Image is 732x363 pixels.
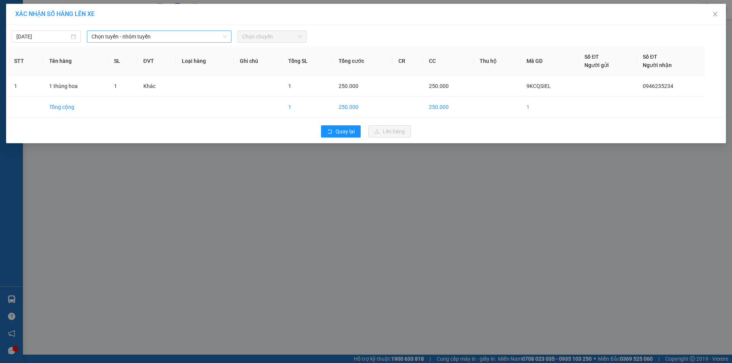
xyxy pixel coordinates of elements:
td: 250.000 [423,97,474,118]
span: Chọn chuyến [242,31,302,42]
th: SL [108,46,137,76]
th: Loại hàng [176,46,233,76]
td: 1 [520,97,579,118]
span: close [712,11,718,17]
th: STT [8,46,43,76]
span: down [223,34,227,39]
span: 9KCQSIEL [527,83,551,89]
th: Tên hàng [43,46,108,76]
span: Số ĐT [643,54,657,60]
span: 1 [288,83,291,89]
td: 1 [8,76,43,97]
span: 250.000 [339,83,358,89]
span: XÁC NHẬN SỐ HÀNG LÊN XE [15,10,95,18]
button: Close [705,4,726,25]
span: Người gửi [584,62,609,68]
span: 1 [114,83,117,89]
th: CR [392,46,423,76]
th: Mã GD [520,46,579,76]
td: Khác [137,76,176,97]
span: Chọn tuyến - nhóm tuyến [91,31,227,42]
span: 250.000 [429,83,449,89]
span: Người nhận [643,62,672,68]
th: Ghi chú [234,46,282,76]
th: CC [423,46,474,76]
td: 1 thùng hoa [43,76,108,97]
button: rollbackQuay lại [321,125,361,138]
th: ĐVT [137,46,176,76]
button: uploadLên hàng [368,125,411,138]
span: Quay lại [335,127,355,136]
span: 0946235234 [643,83,673,89]
span: rollback [327,129,332,135]
td: Tổng cộng [43,97,108,118]
td: 250.000 [332,97,392,118]
th: Tổng SL [282,46,332,76]
th: Tổng cước [332,46,392,76]
th: Thu hộ [474,46,520,76]
span: Số ĐT [584,54,599,60]
input: 15/10/2025 [16,32,69,41]
td: 1 [282,97,332,118]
